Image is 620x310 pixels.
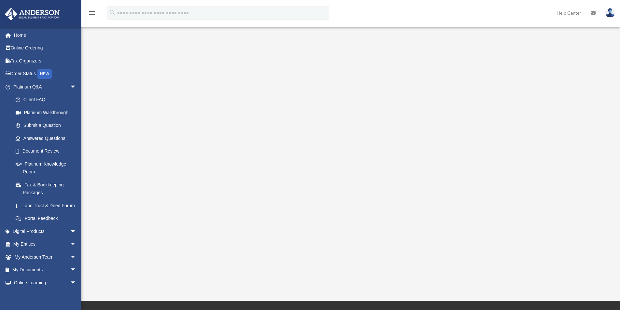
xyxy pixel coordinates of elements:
a: Online Ordering [5,42,86,55]
img: User Pic [605,8,615,18]
a: My Documentsarrow_drop_down [5,263,86,276]
a: Client FAQ [9,93,86,106]
a: My Anderson Teamarrow_drop_down [5,250,86,263]
a: My Entitiesarrow_drop_down [5,238,86,251]
span: arrow_drop_down [70,276,83,290]
a: Order StatusNEW [5,67,86,81]
a: menu [88,11,96,17]
a: Platinum Knowledge Room [9,157,86,178]
a: Tax & Bookkeeping Packages [9,178,86,199]
a: Land Trust & Deed Forum [9,199,86,212]
a: Platinum Q&Aarrow_drop_down [5,80,86,93]
span: arrow_drop_down [70,263,83,277]
div: NEW [37,69,52,79]
span: arrow_drop_down [70,225,83,238]
a: Submit a Question [9,119,86,132]
a: Tax Organizers [5,54,86,67]
a: Digital Productsarrow_drop_down [5,225,86,238]
a: Online Learningarrow_drop_down [5,276,86,289]
a: Platinum Walkthrough [9,106,83,119]
img: Anderson Advisors Platinum Portal [3,8,62,20]
a: Document Review [9,145,86,158]
a: Portal Feedback [9,212,86,225]
i: menu [88,9,96,17]
a: Answered Questions [9,132,86,145]
span: arrow_drop_down [70,250,83,264]
i: search [109,9,116,16]
iframe: <span data-mce-type="bookmark" style="display: inline-block; width: 0px; overflow: hidden; line-h... [174,44,526,239]
a: Home [5,29,86,42]
span: arrow_drop_down [70,80,83,94]
span: arrow_drop_down [70,238,83,251]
